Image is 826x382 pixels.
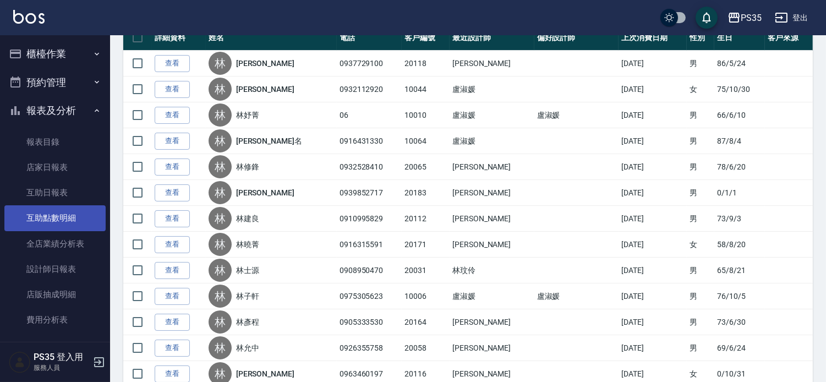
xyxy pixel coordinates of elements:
[155,236,190,253] a: 查看
[619,180,687,206] td: [DATE]
[209,336,232,359] div: 林
[450,180,534,206] td: [PERSON_NAME]
[209,233,232,256] div: 林
[687,180,714,206] td: 男
[450,25,534,51] th: 最近設計師
[4,180,106,205] a: 互助日報表
[337,180,402,206] td: 0939852717
[4,231,106,257] a: 全店業績分析表
[155,81,190,98] a: 查看
[402,180,450,206] td: 20183
[337,154,402,180] td: 0932528410
[450,102,534,128] td: 盧淑媛
[4,40,106,68] button: 櫃檯作業
[450,154,534,180] td: [PERSON_NAME]
[714,206,765,232] td: 73/9/3
[9,351,31,373] img: Person
[155,340,190,357] a: 查看
[714,258,765,283] td: 65/8/21
[209,181,232,204] div: 林
[337,283,402,309] td: 0975305623
[236,368,294,379] a: [PERSON_NAME]
[687,232,714,258] td: 女
[337,77,402,102] td: 0932112920
[450,309,534,335] td: [PERSON_NAME]
[765,25,813,51] th: 客戶來源
[155,159,190,176] a: 查看
[4,337,106,366] button: 客戶管理
[13,10,45,24] img: Logo
[714,232,765,258] td: 58/8/20
[687,154,714,180] td: 男
[450,232,534,258] td: [PERSON_NAME]
[687,51,714,77] td: 男
[4,205,106,231] a: 互助點數明細
[155,184,190,201] a: 查看
[687,309,714,335] td: 男
[714,25,765,51] th: 生日
[155,288,190,305] a: 查看
[4,155,106,180] a: 店家日報表
[155,107,190,124] a: 查看
[402,206,450,232] td: 20112
[534,25,619,51] th: 偏好設計師
[155,314,190,331] a: 查看
[4,68,106,97] button: 預約管理
[236,135,302,146] a: [PERSON_NAME]名
[337,309,402,335] td: 0905333530
[687,335,714,361] td: 男
[236,342,259,353] a: 林允中
[402,77,450,102] td: 10044
[450,283,534,309] td: 盧淑媛
[236,291,259,302] a: 林子軒
[236,58,294,69] a: [PERSON_NAME]
[714,154,765,180] td: 78/6/20
[450,335,534,361] td: [PERSON_NAME]
[687,258,714,283] td: 男
[687,283,714,309] td: 男
[402,232,450,258] td: 20171
[714,309,765,335] td: 73/6/30
[34,352,90,363] h5: PS35 登入用
[236,187,294,198] a: [PERSON_NAME]
[209,129,232,152] div: 林
[337,206,402,232] td: 0910995829
[619,77,687,102] td: [DATE]
[534,102,619,128] td: 盧淑媛
[337,128,402,154] td: 0916431330
[209,78,232,101] div: 林
[770,8,813,28] button: 登出
[714,51,765,77] td: 86/5/24
[619,102,687,128] td: [DATE]
[450,258,534,283] td: 林玟伶
[450,51,534,77] td: [PERSON_NAME]
[337,51,402,77] td: 0937729100
[337,232,402,258] td: 0916315591
[209,285,232,308] div: 林
[206,25,337,51] th: 姓名
[402,51,450,77] td: 20118
[402,335,450,361] td: 20058
[402,25,450,51] th: 客戶編號
[687,206,714,232] td: 男
[4,282,106,307] a: 店販抽成明細
[337,102,402,128] td: 06
[155,133,190,150] a: 查看
[450,77,534,102] td: 盧淑媛
[619,154,687,180] td: [DATE]
[236,316,259,328] a: 林彥程
[402,102,450,128] td: 10010
[402,258,450,283] td: 20031
[714,128,765,154] td: 87/8/4
[619,128,687,154] td: [DATE]
[619,51,687,77] td: [DATE]
[152,25,206,51] th: 詳細資料
[236,265,259,276] a: 林士源
[236,213,259,224] a: 林建良
[209,259,232,282] div: 林
[402,128,450,154] td: 10064
[450,128,534,154] td: 盧淑媛
[450,206,534,232] td: [PERSON_NAME]
[34,363,90,373] p: 服務人員
[209,103,232,127] div: 林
